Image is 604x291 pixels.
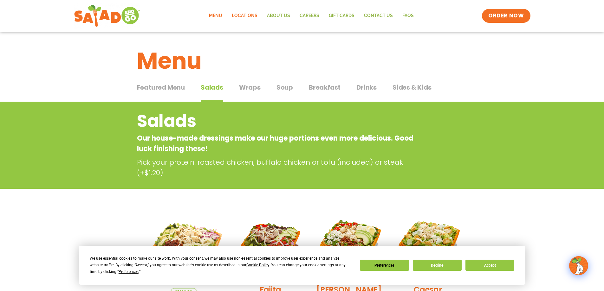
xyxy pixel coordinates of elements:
a: Locations [227,9,262,23]
span: Wraps [239,83,261,92]
h2: Salads [137,108,416,134]
img: Product photo for Cobb Salad [315,210,384,279]
a: FAQs [398,9,419,23]
span: Salads [201,83,223,92]
div: Cookie Consent Prompt [79,246,525,285]
button: Decline [413,260,462,271]
span: Featured Menu [137,83,185,92]
a: GIFT CARDS [324,9,359,23]
img: Product photo for Caesar Salad [393,210,462,279]
span: Drinks [356,83,377,92]
img: wpChatIcon [570,257,588,275]
a: ORDER NOW [482,9,530,23]
a: Menu [204,9,227,23]
span: ORDER NOW [488,12,524,20]
img: new-SAG-logo-768×292 [74,3,141,28]
span: Sides & Kids [393,83,432,92]
div: Tabbed content [137,80,467,102]
div: We use essential cookies to make our site work. With your consent, we may also use non-essential ... [90,255,352,275]
img: Product photo for Fajita Salad [236,210,305,279]
span: Breakfast [309,83,341,92]
a: About Us [262,9,295,23]
span: Preferences [119,269,139,274]
h1: Menu [137,44,467,78]
button: Accept [465,260,514,271]
button: Preferences [360,260,409,271]
p: Our house-made dressings make our huge portions even more delicious. Good luck finishing these! [137,133,416,154]
a: Careers [295,9,324,23]
p: Pick your protein: roasted chicken, buffalo chicken or tofu (included) or steak (+$1.20) [137,157,419,178]
span: Cookie Policy [246,263,269,267]
a: Contact Us [359,9,398,23]
span: Soup [276,83,293,92]
nav: Menu [204,9,419,23]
